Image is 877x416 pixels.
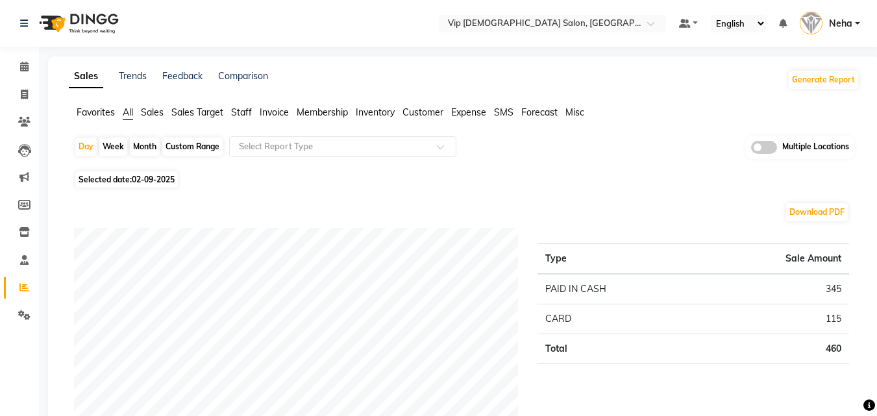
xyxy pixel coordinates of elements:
span: Forecast [521,106,558,118]
span: Customer [402,106,443,118]
span: Membership [297,106,348,118]
span: Sales [141,106,164,118]
a: Sales [69,65,103,88]
td: Total [537,334,698,363]
td: 460 [698,334,849,363]
td: 345 [698,274,849,304]
td: PAID IN CASH [537,274,698,304]
span: Neha [829,17,852,31]
span: Invoice [260,106,289,118]
td: CARD [537,304,698,334]
div: Week [99,138,127,156]
span: SMS [494,106,513,118]
a: Feedback [162,70,203,82]
th: Type [537,243,698,274]
th: Sale Amount [698,243,849,274]
button: Download PDF [786,203,848,221]
td: 115 [698,304,849,334]
span: Expense [451,106,486,118]
span: All [123,106,133,118]
span: Misc [565,106,584,118]
img: Neha [800,12,822,34]
span: Inventory [356,106,395,118]
span: 02-09-2025 [132,175,175,184]
a: Trends [119,70,147,82]
span: Multiple Locations [782,141,849,154]
div: Month [130,138,160,156]
span: Favorites [77,106,115,118]
a: Comparison [218,70,268,82]
span: Selected date: [75,171,178,188]
span: Staff [231,106,252,118]
div: Custom Range [162,138,223,156]
img: logo [33,5,122,42]
div: Day [75,138,97,156]
span: Sales Target [171,106,223,118]
button: Generate Report [789,71,858,89]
